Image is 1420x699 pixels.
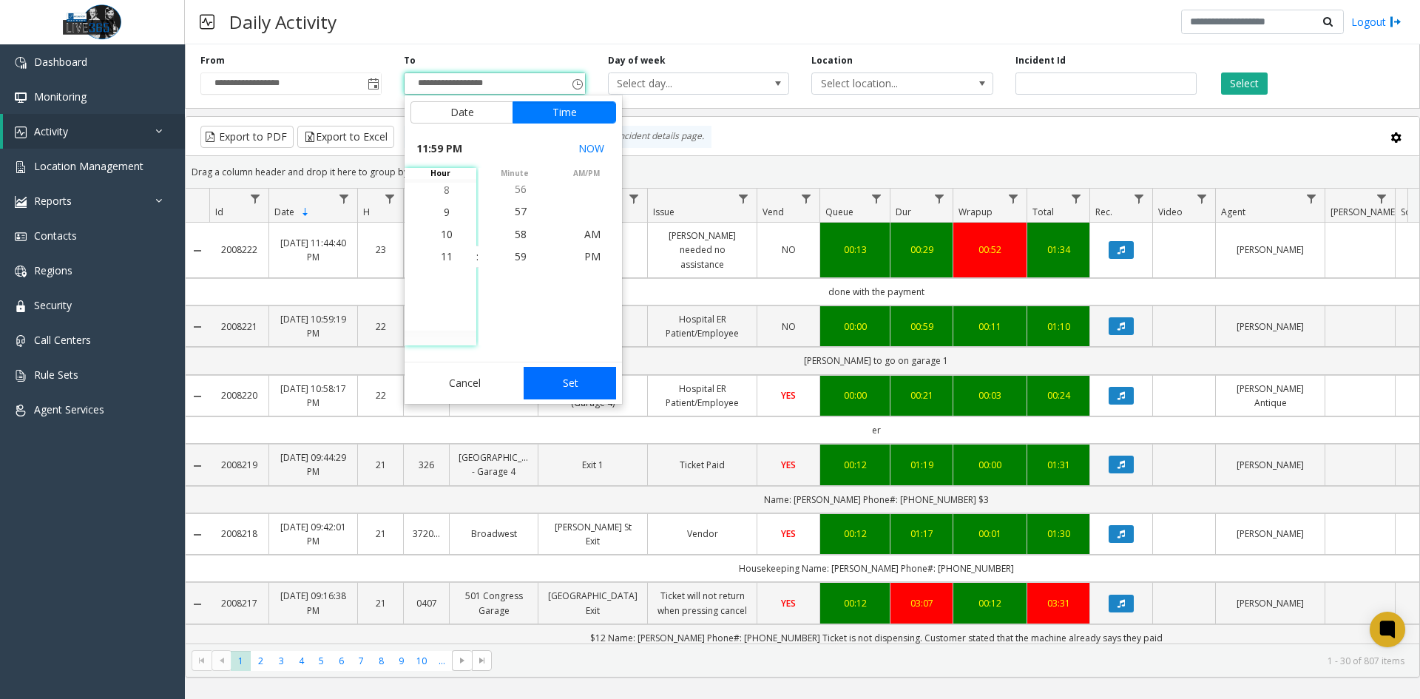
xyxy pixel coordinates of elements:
div: 01:19 [899,458,944,472]
span: hour [405,168,476,179]
a: 00:29 [899,243,944,257]
a: [PERSON_NAME] [1225,596,1316,610]
span: NO [782,243,796,256]
span: minute [479,168,550,179]
a: Collapse Details [186,598,209,610]
img: 'icon' [15,266,27,277]
a: 01:31 [1036,458,1081,472]
span: Page 9 [391,651,411,671]
img: 'icon' [15,231,27,243]
span: Go to the last page [472,650,492,671]
span: Page 2 [251,651,271,671]
label: Incident Id [1015,54,1066,67]
span: 11 [441,249,453,263]
button: Time tab [513,101,616,124]
div: 00:12 [829,458,881,472]
span: [PERSON_NAME] [1331,206,1398,218]
div: 00:13 [829,243,881,257]
span: 59 [515,249,527,263]
span: Id [215,206,223,218]
span: Page 10 [412,651,432,671]
span: Page 11 [432,651,452,671]
a: Collapse Details [186,391,209,402]
a: 2008218 [218,527,260,541]
a: Date Filter Menu [334,189,354,209]
a: Activity [3,114,185,149]
span: Reports [34,194,72,208]
a: YES [766,388,811,402]
div: 01:34 [1036,243,1081,257]
a: 501 Congress Garage [459,589,529,617]
a: Lane Filter Menu [624,189,644,209]
a: 00:12 [962,596,1018,610]
button: Cancel [410,367,519,399]
a: 00:21 [899,388,944,402]
a: NO [766,243,811,257]
a: 22 [367,320,394,334]
div: 00:52 [962,243,1018,257]
a: [PERSON_NAME] [1225,458,1316,472]
span: Select location... [812,73,956,94]
span: 8 [444,183,450,197]
span: Select day... [609,73,753,94]
span: Vend [763,206,784,218]
label: Location [811,54,853,67]
span: Contacts [34,229,77,243]
a: 00:12 [829,596,881,610]
a: 00:12 [829,527,881,541]
span: Regions [34,263,72,277]
div: 01:30 [1036,527,1081,541]
span: YES [781,459,796,471]
span: Total [1032,206,1054,218]
a: [GEOGRAPHIC_DATA] Exit [547,589,638,617]
a: [PERSON_NAME] St Exit [547,520,638,548]
span: PM [584,249,601,263]
a: Id Filter Menu [246,189,266,209]
span: Monitoring [34,90,87,104]
span: 57 [515,204,527,218]
span: Page 3 [271,651,291,671]
a: [DATE] 09:44:29 PM [278,450,348,479]
a: 23 [367,243,394,257]
a: YES [766,596,811,610]
a: 03:07 [899,596,944,610]
a: Rec. Filter Menu [1129,189,1149,209]
a: YES [766,527,811,541]
span: AM/PM [550,168,622,179]
a: [DATE] 10:59:19 PM [278,312,348,340]
a: Hospital ER Patient/Employee [657,312,748,340]
span: Toggle popup [569,73,585,94]
a: Collapse Details [186,460,209,472]
button: Select now [572,135,610,162]
img: 'icon' [15,161,27,173]
a: [PERSON_NAME] needed no assistance [657,229,748,271]
span: 56 [515,182,527,196]
a: [GEOGRAPHIC_DATA] - Garage 4 [459,450,529,479]
div: : [476,249,479,264]
a: Collapse Details [186,245,209,257]
span: Agent Services [34,402,104,416]
span: Call Centers [34,333,91,347]
a: Exit 1 [547,458,638,472]
label: To [404,54,416,67]
span: Dur [896,206,911,218]
a: H Filter Menu [380,189,400,209]
a: 00:00 [962,458,1018,472]
a: Video Filter Menu [1192,189,1212,209]
a: 0407 [413,596,440,610]
span: Wrapup [958,206,993,218]
button: Export to Excel [297,126,394,148]
span: 9 [444,205,450,219]
a: [PERSON_NAME] [1225,243,1316,257]
a: 00:24 [1036,388,1081,402]
img: 'icon' [15,57,27,69]
span: Go to the next page [452,650,472,671]
a: Agent Filter Menu [1302,189,1322,209]
span: Issue [653,206,674,218]
div: 00:11 [962,320,1018,334]
a: [DATE] 11:44:40 PM [278,236,348,264]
